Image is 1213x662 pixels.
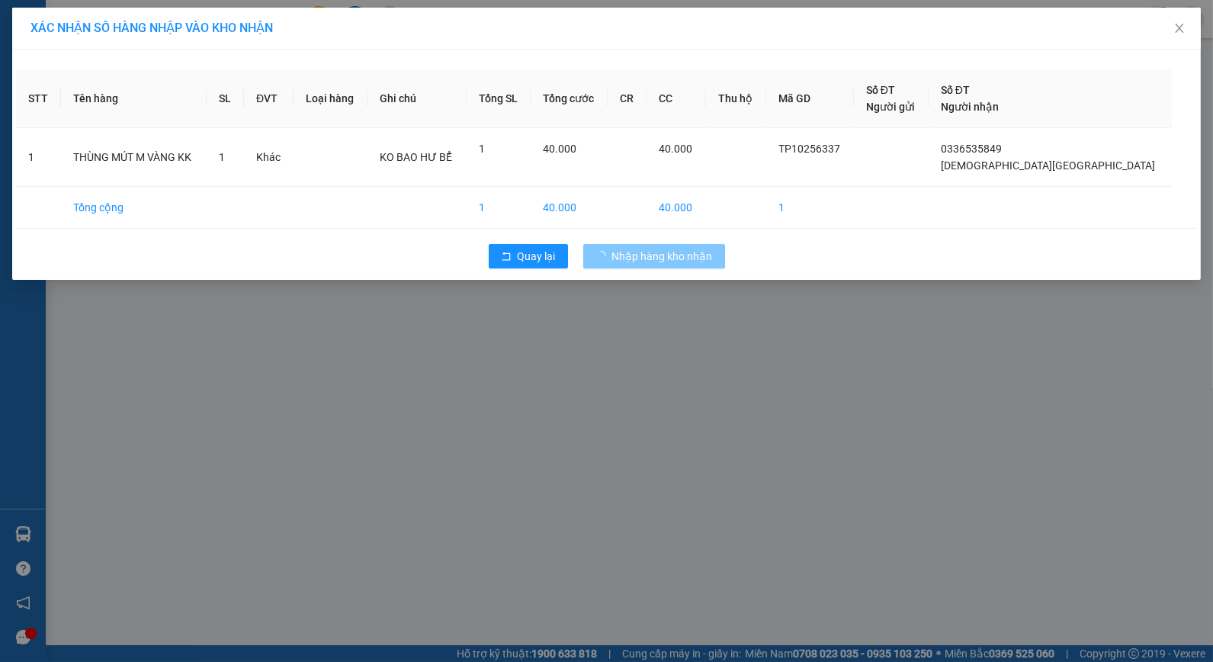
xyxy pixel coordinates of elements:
[608,69,647,128] th: CR
[766,69,854,128] th: Mã GD
[518,248,556,265] span: Quay lại
[543,143,576,155] span: 40.000
[16,69,61,128] th: STT
[30,21,273,35] span: XÁC NHẬN SỐ HÀNG NHẬP VÀO KHO NHẬN
[1173,22,1186,34] span: close
[61,69,207,128] th: Tên hàng
[583,244,725,268] button: Nhập hàng kho nhận
[244,128,294,187] td: Khác
[6,85,37,99] span: GIAO:
[647,187,706,229] td: 40.000
[659,143,692,155] span: 40.000
[595,251,612,262] span: loading
[219,151,225,163] span: 1
[61,128,207,187] td: THÙNG MÚT M VÀNG KK
[531,187,608,229] td: 40.000
[1158,8,1201,50] button: Close
[941,101,999,113] span: Người nhận
[6,51,223,66] p: NHẬN:
[6,30,223,44] p: GỬI:
[866,84,895,96] span: Số ĐT
[647,69,706,128] th: CC
[207,69,244,128] th: SL
[68,105,114,122] span: 25.000
[244,69,294,128] th: ĐVT
[778,143,840,155] span: TP10256337
[479,143,485,155] span: 1
[61,187,207,229] td: Tổng cộng
[31,30,117,44] span: VP Cầu Ngang -
[612,248,713,265] span: Nhập hàng kho nhận
[43,51,178,66] span: VP [GEOGRAPHIC_DATA]
[380,151,452,163] span: KO BAO HƯ BỂ
[941,84,970,96] span: Số ĐT
[531,69,608,128] th: Tổng cước
[489,244,568,268] button: rollbackQuay lại
[51,8,177,23] strong: BIÊN NHẬN GỬI HÀNG
[467,187,531,229] td: 1
[706,69,766,128] th: Thu hộ
[6,68,124,82] span: 0377028730 -
[766,187,854,229] td: 1
[294,69,367,128] th: Loại hàng
[467,69,531,128] th: Tổng SL
[501,251,512,263] span: rollback
[866,101,915,113] span: Người gửi
[941,143,1002,155] span: 0336535849
[82,68,124,82] span: HOÀNG
[16,128,61,187] td: 1
[941,159,1155,172] span: [DEMOGRAPHIC_DATA][GEOGRAPHIC_DATA]
[367,69,467,128] th: Ghi chú
[5,105,64,122] span: Cước rồi:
